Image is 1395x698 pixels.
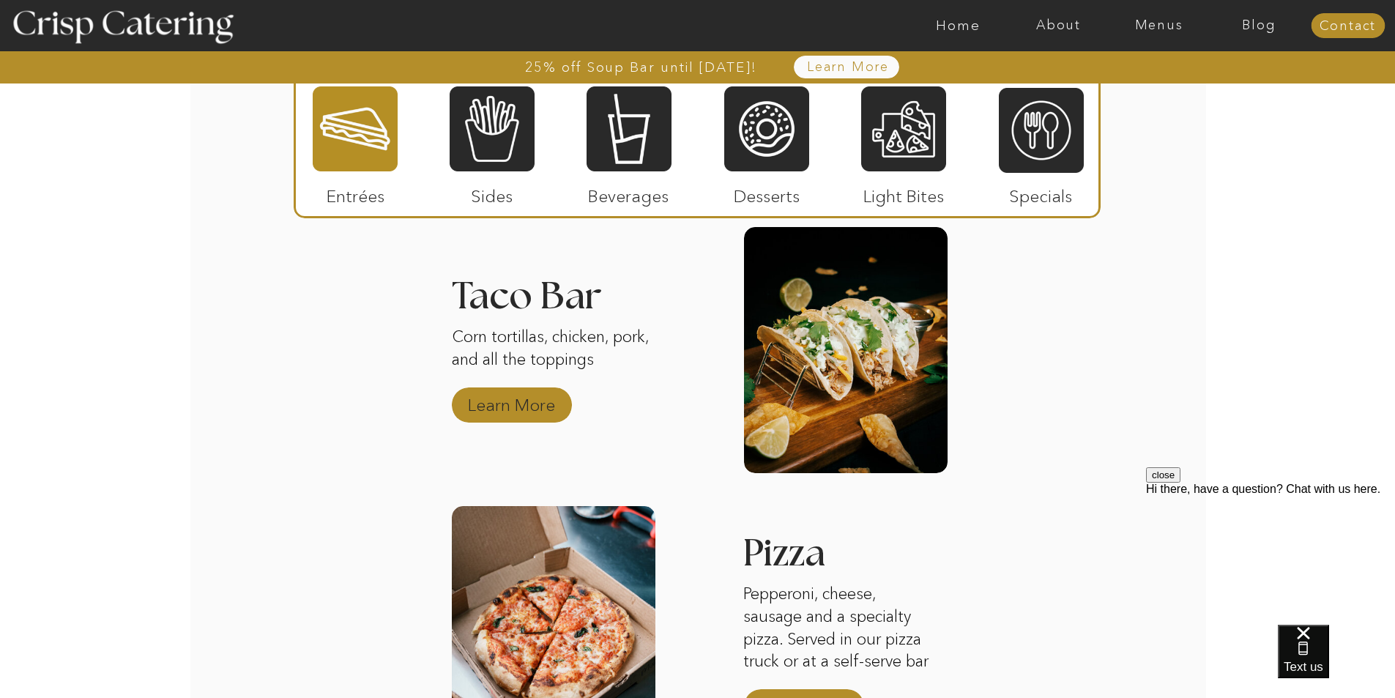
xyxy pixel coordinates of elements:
[743,535,895,577] h3: Pizza
[1278,625,1395,698] iframe: podium webchat widget bubble
[1008,18,1109,33] a: About
[855,171,953,214] p: Light Bites
[472,60,810,75] a: 25% off Soup Bar until [DATE]!
[718,171,816,214] p: Desserts
[1311,19,1385,34] a: Contact
[1209,18,1309,33] a: Blog
[463,380,560,423] a: Learn More
[452,278,655,296] h3: Taco Bar
[452,326,655,396] p: Corn tortillas, chicken, pork, and all the toppings
[773,60,923,75] a: Learn More
[908,18,1008,33] a: Home
[992,171,1090,214] p: Specials
[443,171,540,214] p: Sides
[1109,18,1209,33] a: Menus
[1146,467,1395,643] iframe: podium webchat widget prompt
[743,583,938,673] p: Pepperoni, cheese, sausage and a specialty pizza. Served in our pizza truck or at a self-serve bar
[307,171,404,214] p: Entrées
[580,171,677,214] p: Beverages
